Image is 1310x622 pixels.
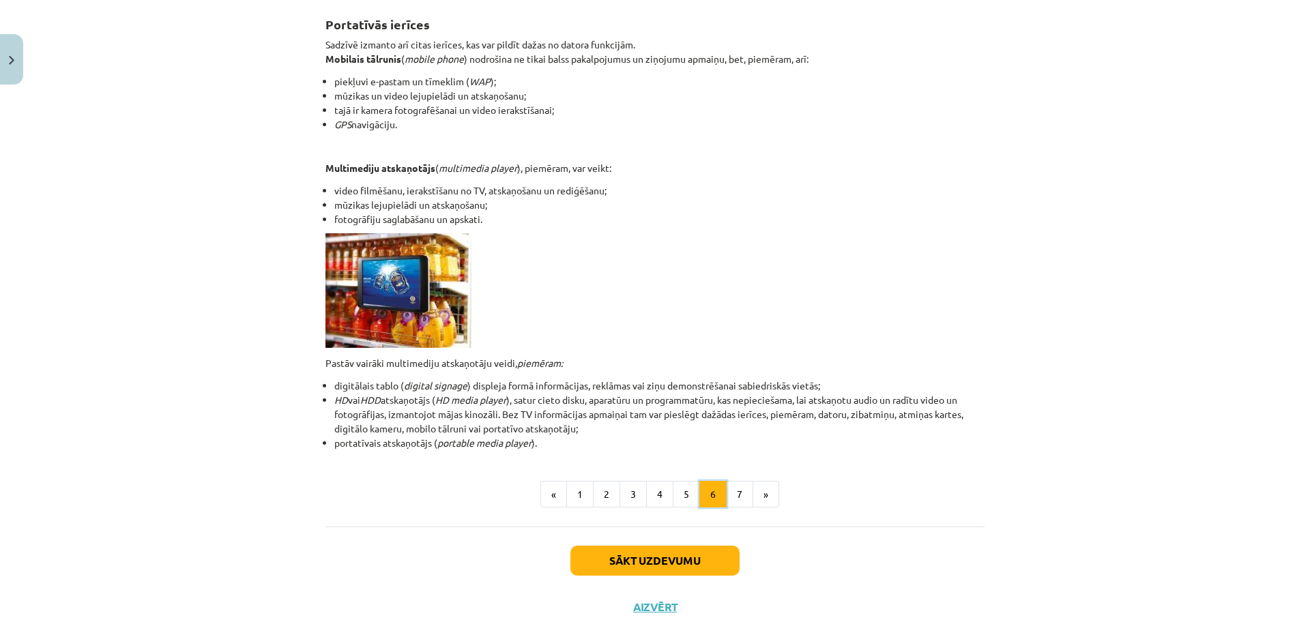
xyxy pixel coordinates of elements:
[325,481,985,508] nav: Page navigation example
[620,481,647,508] button: 3
[435,394,506,406] em: HD media player
[325,38,985,66] p: Sadzīvē izmanto arī citas ierīces, kas var pildīt dažas no datora funkcijām. ( ) nodrošina ne tik...
[405,53,464,65] em: mobile phone
[9,56,14,65] img: icon-close-lesson-0947bae3869378f0d4975bcd49f059093ad1ed9edebbc8119c70593378902aed.svg
[325,162,435,174] strong: Multimediju atskaņotājs
[334,393,985,436] li: vai atskaņotājs ( ), satur cieto disku, aparatūru un programmatūru, kas nepieciešama, lai atskaņo...
[334,379,985,393] li: digitālais tablo ( ) displeja formā informācijas, reklāmas vai ziņu demonstrēšanai sabiedriskās v...
[334,394,348,406] em: HD
[325,161,985,175] p: ( ), piemēram, var veikt:
[334,212,985,226] li: fotogrāfiju saglabāšanu un apskati.
[469,75,491,87] em: WAP
[404,379,467,391] em: digital signage
[334,436,985,450] li: portatīvais atskaņotājs ( ).
[334,103,985,117] li: tajā ir kamera fotografēšanai un video ierakstīšanai;
[334,117,985,132] li: navigāciju.
[439,162,517,174] em: multimedia player
[437,436,532,449] em: portable media player
[570,546,740,576] button: Sākt uzdevumu
[673,481,700,508] button: 5
[753,481,779,508] button: »
[360,394,381,406] em: HDD
[566,481,594,508] button: 1
[334,89,985,103] li: mūzikas un video lejupielādi un atskaņošanu;
[540,481,567,508] button: «
[726,481,753,508] button: 7
[325,16,430,32] strong: Portatīvās ierīces
[593,481,620,508] button: 2
[517,357,563,369] em: piemēram:
[629,600,681,614] button: Aizvērt
[334,74,985,89] li: piekļuvi e-pastam un tīmeklim ( );
[325,53,401,65] strong: Mobilais tālrunis
[334,118,351,130] em: GPS
[325,356,985,370] p: Pastāv vairāki multimediju atskaņotāju veidi,
[699,481,727,508] button: 6
[646,481,673,508] button: 4
[334,198,985,212] li: mūzikas lejupielādi un atskaņošanu;
[334,183,985,198] li: video filmēšanu, ierakstīšanu no TV, atskaņošanu un rediģēšanu;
